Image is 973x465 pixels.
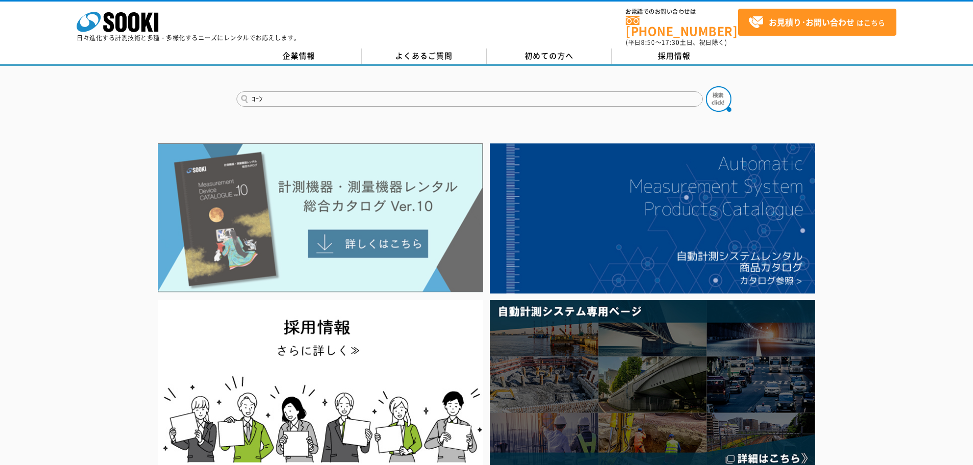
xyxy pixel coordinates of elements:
a: よくあるご質問 [362,48,487,64]
input: 商品名、型式、NETIS番号を入力してください [236,91,703,107]
a: 企業情報 [236,48,362,64]
a: 採用情報 [612,48,737,64]
span: 8:50 [641,38,655,47]
img: btn_search.png [706,86,731,112]
span: はこちら [748,15,885,30]
a: 初めての方へ [487,48,612,64]
span: お電話でのお問い合わせは [626,9,738,15]
a: [PHONE_NUMBER] [626,16,738,37]
span: 17:30 [661,38,680,47]
strong: お見積り･お問い合わせ [769,16,855,28]
span: 初めての方へ [525,50,574,61]
img: Catalog Ver10 [158,143,483,292]
p: 日々進化する計測技術と多種・多様化するニーズにレンタルでお応えします。 [77,35,300,41]
a: お見積り･お問い合わせはこちら [738,9,896,36]
span: (平日 ～ 土日、祝日除く) [626,38,727,47]
img: 自動計測システムカタログ [490,143,815,293]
